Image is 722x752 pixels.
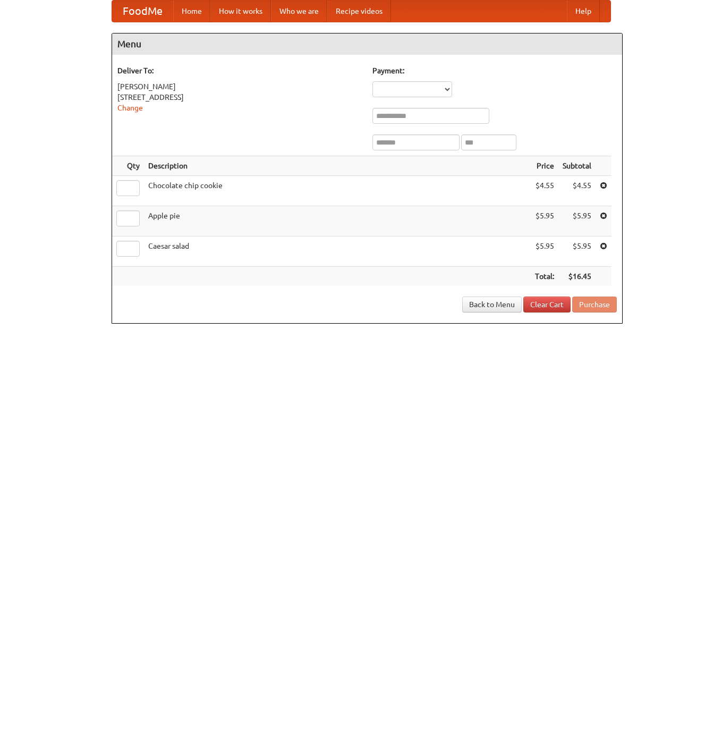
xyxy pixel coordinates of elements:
[372,65,617,76] h5: Payment:
[531,236,558,267] td: $5.95
[173,1,210,22] a: Home
[523,297,571,312] a: Clear Cart
[531,206,558,236] td: $5.95
[558,267,596,286] th: $16.45
[144,236,531,267] td: Caesar salad
[558,176,596,206] td: $4.55
[567,1,600,22] a: Help
[572,297,617,312] button: Purchase
[117,65,362,76] h5: Deliver To:
[144,206,531,236] td: Apple pie
[558,156,596,176] th: Subtotal
[531,176,558,206] td: $4.55
[271,1,327,22] a: Who we are
[531,156,558,176] th: Price
[144,156,531,176] th: Description
[531,267,558,286] th: Total:
[112,1,173,22] a: FoodMe
[558,206,596,236] td: $5.95
[112,156,144,176] th: Qty
[117,81,362,92] div: [PERSON_NAME]
[558,236,596,267] td: $5.95
[462,297,522,312] a: Back to Menu
[210,1,271,22] a: How it works
[117,104,143,112] a: Change
[327,1,391,22] a: Recipe videos
[112,33,622,55] h4: Menu
[117,92,362,103] div: [STREET_ADDRESS]
[144,176,531,206] td: Chocolate chip cookie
